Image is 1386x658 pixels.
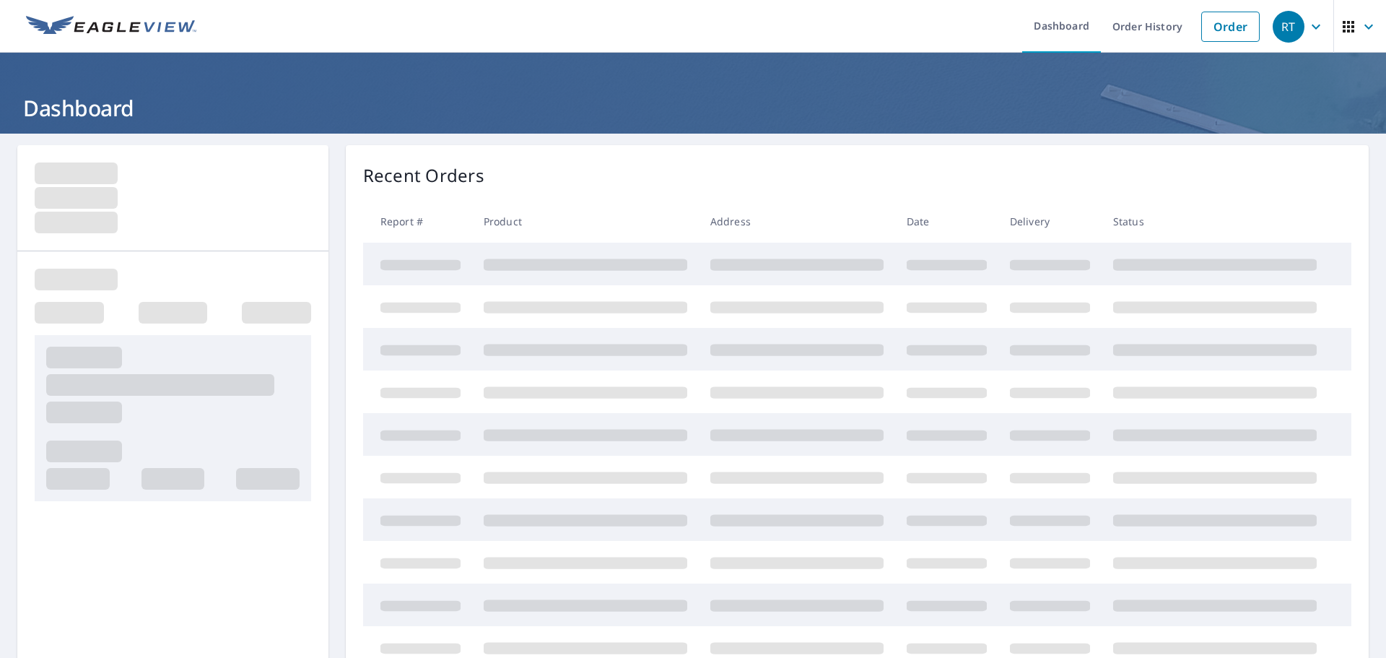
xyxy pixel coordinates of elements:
[699,200,895,243] th: Address
[26,16,196,38] img: EV Logo
[895,200,998,243] th: Date
[1102,200,1328,243] th: Status
[472,200,699,243] th: Product
[1273,11,1304,43] div: RT
[998,200,1102,243] th: Delivery
[1201,12,1260,42] a: Order
[363,163,484,189] p: Recent Orders
[17,93,1369,123] h1: Dashboard
[363,200,472,243] th: Report #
